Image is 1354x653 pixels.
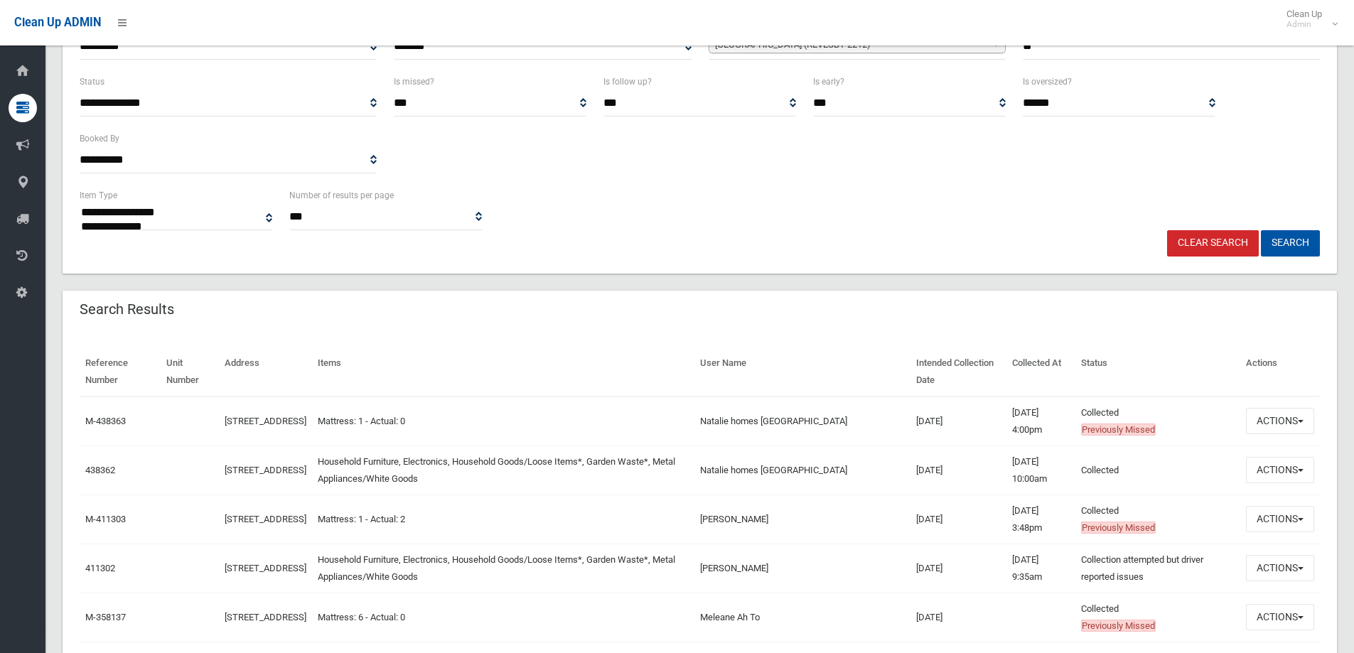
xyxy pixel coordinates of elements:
[225,563,306,573] a: [STREET_ADDRESS]
[225,514,306,524] a: [STREET_ADDRESS]
[1006,347,1075,396] th: Collected At
[225,612,306,622] a: [STREET_ADDRESS]
[1075,396,1240,446] td: Collected
[1075,495,1240,544] td: Collected
[63,296,191,323] header: Search Results
[1075,446,1240,495] td: Collected
[85,416,126,426] a: M-438363
[694,544,910,593] td: [PERSON_NAME]
[312,495,694,544] td: Mattress: 1 - Actual: 2
[219,347,312,396] th: Address
[694,396,910,446] td: Natalie homes [GEOGRAPHIC_DATA]
[1075,347,1240,396] th: Status
[312,446,694,495] td: Household Furniture, Electronics, Household Goods/Loose Items*, Garden Waste*, Metal Appliances/W...
[85,465,115,475] a: 438362
[312,593,694,642] td: Mattress: 6 - Actual: 0
[312,347,694,396] th: Items
[1075,544,1240,593] td: Collection attempted but driver reported issues
[1246,555,1314,581] button: Actions
[813,74,844,90] label: Is early?
[80,131,119,146] label: Booked By
[80,74,104,90] label: Status
[85,563,115,573] a: 411302
[910,347,1006,396] th: Intended Collection Date
[1246,457,1314,483] button: Actions
[1006,446,1075,495] td: [DATE] 10:00am
[225,416,306,426] a: [STREET_ADDRESS]
[80,188,117,203] label: Item Type
[1023,74,1072,90] label: Is oversized?
[910,544,1006,593] td: [DATE]
[694,495,910,544] td: [PERSON_NAME]
[694,446,910,495] td: Natalie homes [GEOGRAPHIC_DATA]
[1261,230,1320,257] button: Search
[1075,593,1240,642] td: Collected
[1240,347,1320,396] th: Actions
[1081,522,1156,534] span: Previously Missed
[225,465,306,475] a: [STREET_ADDRESS]
[1081,620,1156,632] span: Previously Missed
[1006,396,1075,446] td: [DATE] 4:00pm
[394,74,434,90] label: Is missed?
[312,396,694,446] td: Mattress: 1 - Actual: 0
[85,612,126,622] a: M-358137
[1246,604,1314,630] button: Actions
[312,544,694,593] td: Household Furniture, Electronics, Household Goods/Loose Items*, Garden Waste*, Metal Appliances/W...
[1246,408,1314,434] button: Actions
[1081,423,1156,436] span: Previously Missed
[694,347,910,396] th: User Name
[80,347,161,396] th: Reference Number
[910,446,1006,495] td: [DATE]
[14,16,101,29] span: Clean Up ADMIN
[1246,506,1314,532] button: Actions
[694,593,910,642] td: Meleane Ah To
[161,347,219,396] th: Unit Number
[603,74,652,90] label: Is follow up?
[1006,495,1075,544] td: [DATE] 3:48pm
[289,188,394,203] label: Number of results per page
[85,514,126,524] a: M-411303
[910,593,1006,642] td: [DATE]
[1279,9,1336,30] span: Clean Up
[1167,230,1259,257] a: Clear Search
[910,495,1006,544] td: [DATE]
[1286,19,1322,30] small: Admin
[1006,544,1075,593] td: [DATE] 9:35am
[910,396,1006,446] td: [DATE]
